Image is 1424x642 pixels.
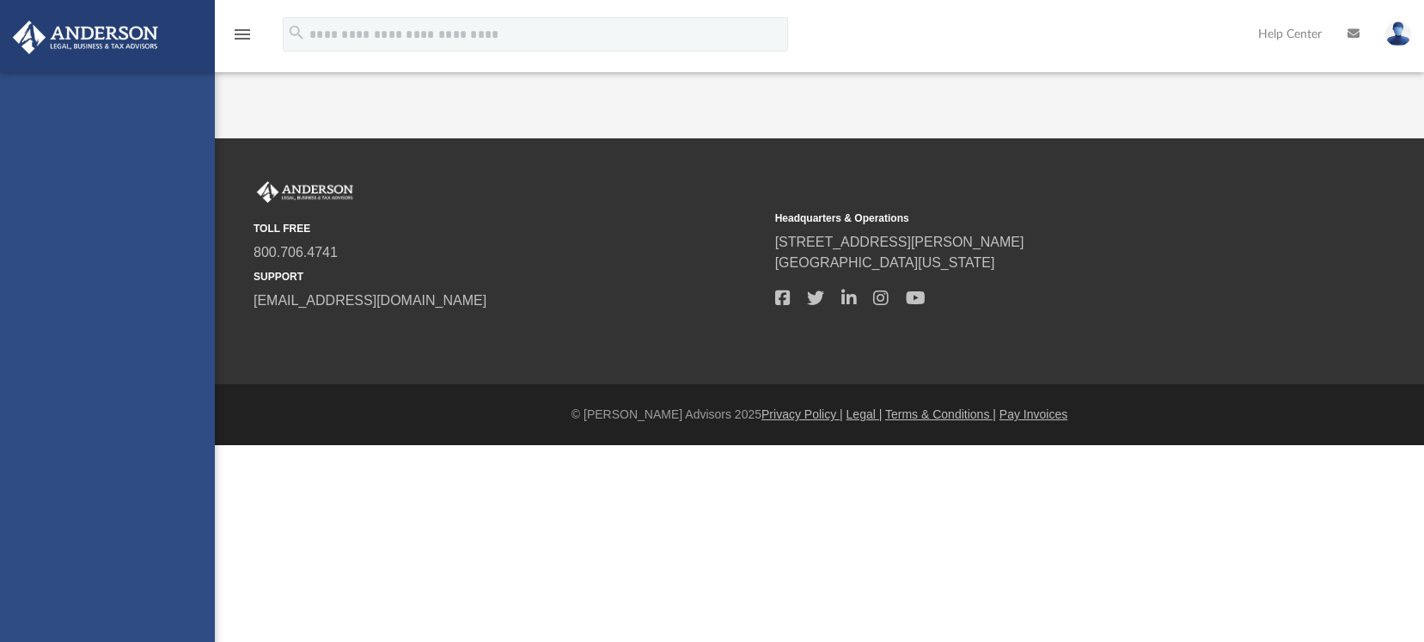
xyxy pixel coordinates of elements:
a: Legal | [846,407,883,421]
img: Anderson Advisors Platinum Portal [8,21,163,54]
a: Privacy Policy | [761,407,843,421]
i: menu [232,24,253,45]
a: menu [232,33,253,45]
a: [STREET_ADDRESS][PERSON_NAME] [775,235,1024,249]
i: search [287,23,306,42]
small: SUPPORT [254,269,763,284]
small: TOLL FREE [254,221,763,236]
img: Anderson Advisors Platinum Portal [254,181,357,204]
div: © [PERSON_NAME] Advisors 2025 [215,406,1424,424]
a: [EMAIL_ADDRESS][DOMAIN_NAME] [254,293,486,308]
a: Pay Invoices [999,407,1067,421]
a: [GEOGRAPHIC_DATA][US_STATE] [775,255,995,270]
img: User Pic [1385,21,1411,46]
a: 800.706.4741 [254,245,338,260]
small: Headquarters & Operations [775,211,1285,226]
a: Terms & Conditions | [885,407,996,421]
